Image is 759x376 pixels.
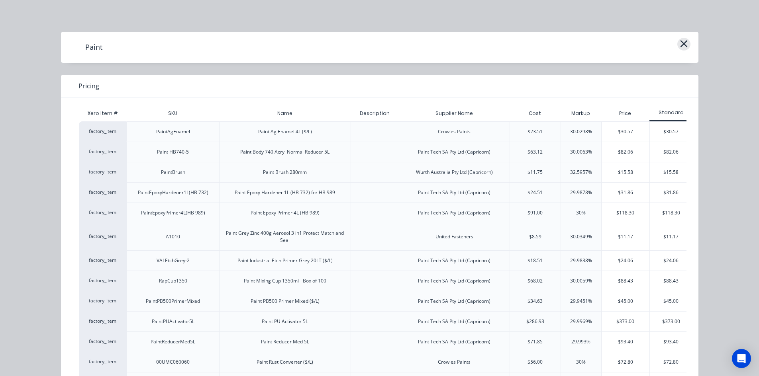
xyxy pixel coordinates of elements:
div: factory_item [79,162,127,182]
div: Paint Tech SA Pty Ltd (Capricorn) [418,338,490,345]
div: $118.30 [650,203,692,223]
div: 29.9451% [570,298,592,305]
div: Cost [510,105,561,121]
div: $91.00 [528,209,543,216]
div: PaintEpoxyPrimer4L(HB 989) [141,209,205,216]
div: $68.02 [528,277,543,284]
div: Crowies Paints [438,358,471,366]
div: $82.06 [602,142,650,162]
div: $373.00 [602,312,650,331]
div: PaintPUActivator5L [152,318,194,325]
div: SKU [162,103,184,123]
div: $45.00 [602,291,650,311]
div: $286.93 [526,318,544,325]
div: $30.57 [650,122,692,142]
div: $11.75 [528,169,543,176]
div: PaintReducerMed5L [151,338,195,345]
div: factory_item [79,121,127,142]
div: $56.00 [528,358,543,366]
div: Paint Tech SA Pty Ltd (Capricorn) [418,277,490,284]
div: factory_item [79,142,127,162]
div: Wurth Australia Pty Ltd (Capricorn) [416,169,493,176]
div: $373.00 [650,312,692,331]
div: VALEtchGrey-2 [157,257,190,264]
div: PaintEpoxyHardener1L(HB 732) [138,189,208,196]
div: A1010 [166,233,180,240]
div: 29.9969% [570,318,592,325]
div: Price [601,105,650,121]
div: $24.06 [602,251,650,271]
div: $24.51 [528,189,543,196]
div: Open Intercom Messenger [732,349,751,368]
div: Paint Tech SA Pty Ltd (Capricorn) [418,209,490,216]
div: Paint Reducer Med 5L [261,338,309,345]
div: PaintBrush [161,169,185,176]
div: Paint Epoxy Hardener 1L (HB 732) for HB 989 [235,189,335,196]
div: $82.06 [650,142,692,162]
div: Markup [561,105,601,121]
div: Paint PU Activator 5L [262,318,308,325]
div: factory_item [79,311,127,331]
div: $31.86 [602,183,650,203]
div: $72.80 [602,352,650,372]
div: $45.00 [650,291,692,311]
h4: Paint [73,40,114,55]
div: $34.63 [528,298,543,305]
div: United Fasteners [435,233,473,240]
div: Paint HB740-5 [157,148,189,156]
div: Description [353,103,396,123]
div: $93.40 [602,332,650,352]
div: Paint Epoxy Primer 4L (HB 989) [251,209,320,216]
div: Xero Item # [79,105,127,121]
div: 30.0298% [570,128,592,135]
div: Paint Tech SA Pty Ltd (Capricorn) [418,318,490,325]
div: PaintAgEnamel [156,128,190,135]
div: $15.58 [650,162,692,182]
div: 30.0063% [570,148,592,156]
div: Paint Tech SA Pty Ltd (Capricorn) [418,148,490,156]
div: 00UMC060060 [156,358,190,366]
div: $30.57 [602,122,650,142]
div: Paint Tech SA Pty Ltd (Capricorn) [418,257,490,264]
div: 30.0349% [570,233,592,240]
div: factory_item [79,271,127,291]
div: PaintPB500PrimerMixed [146,298,200,305]
div: $88.43 [650,271,692,291]
div: $23.51 [528,128,543,135]
span: Pricing [78,81,99,91]
div: $11.17 [602,223,650,250]
div: Paint Brush 280mm [263,169,307,176]
div: $18.51 [528,257,543,264]
div: 29.993% [571,338,590,345]
div: 29.9878% [570,189,592,196]
div: $88.43 [602,271,650,291]
div: Paint Rust Converter ($/L) [257,358,313,366]
div: Paint Tech SA Pty Ltd (Capricorn) [418,189,490,196]
div: Paint Ag Enamel 4L ($/L) [258,128,312,135]
div: Paint Tech SA Pty Ltd (Capricorn) [418,298,490,305]
div: factory_item [79,203,127,223]
div: $11.17 [650,223,692,250]
div: $93.40 [650,332,692,352]
div: $15.58 [602,162,650,182]
div: RapCup1350 [159,277,187,284]
div: factory_item [79,250,127,271]
div: Paint PB500 Primer Mixed ($/L) [251,298,320,305]
div: factory_item [79,182,127,203]
div: $24.06 [650,251,692,271]
div: $118.30 [602,203,650,223]
div: Paint Industrial Etch Primer Grey 20LT ($/L) [237,257,333,264]
div: 30.0059% [570,277,592,284]
div: $63.12 [528,148,543,156]
div: factory_item [79,223,127,250]
div: Crowies Paints [438,128,471,135]
div: Standard [649,109,693,116]
div: 30% [576,209,586,216]
div: Paint Body 740 Acryl Normal Reducer 5L [240,148,329,156]
div: $71.85 [528,338,543,345]
div: Name [271,103,299,123]
div: 29.9838% [570,257,592,264]
div: $31.86 [650,183,692,203]
div: Paint Grey Zinc 400g Aerosol 3 in1 Protect Match and Seal [226,230,344,244]
div: 32.5957% [570,169,592,176]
